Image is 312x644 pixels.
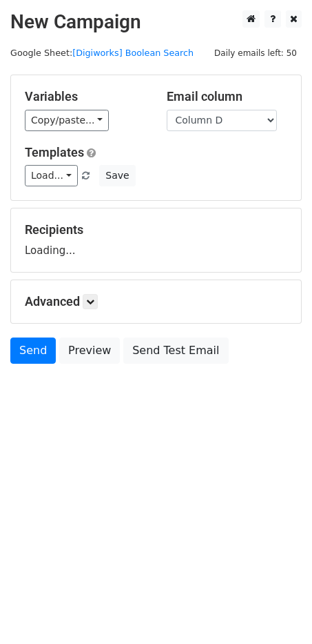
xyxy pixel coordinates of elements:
h2: New Campaign [10,10,302,34]
span: Daily emails left: 50 [209,46,302,61]
a: [Digiworks] Boolean Search [72,48,194,58]
button: Save [99,165,135,186]
h5: Variables [25,89,146,104]
a: Copy/paste... [25,110,109,131]
a: Send [10,338,56,364]
a: Templates [25,145,84,159]
h5: Recipients [25,222,287,237]
a: Send Test Email [123,338,228,364]
h5: Email column [167,89,288,104]
a: Daily emails left: 50 [209,48,302,58]
small: Google Sheet: [10,48,194,58]
div: Loading... [25,222,287,258]
a: Load... [25,165,78,186]
a: Preview [59,338,120,364]
h5: Advanced [25,294,287,309]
